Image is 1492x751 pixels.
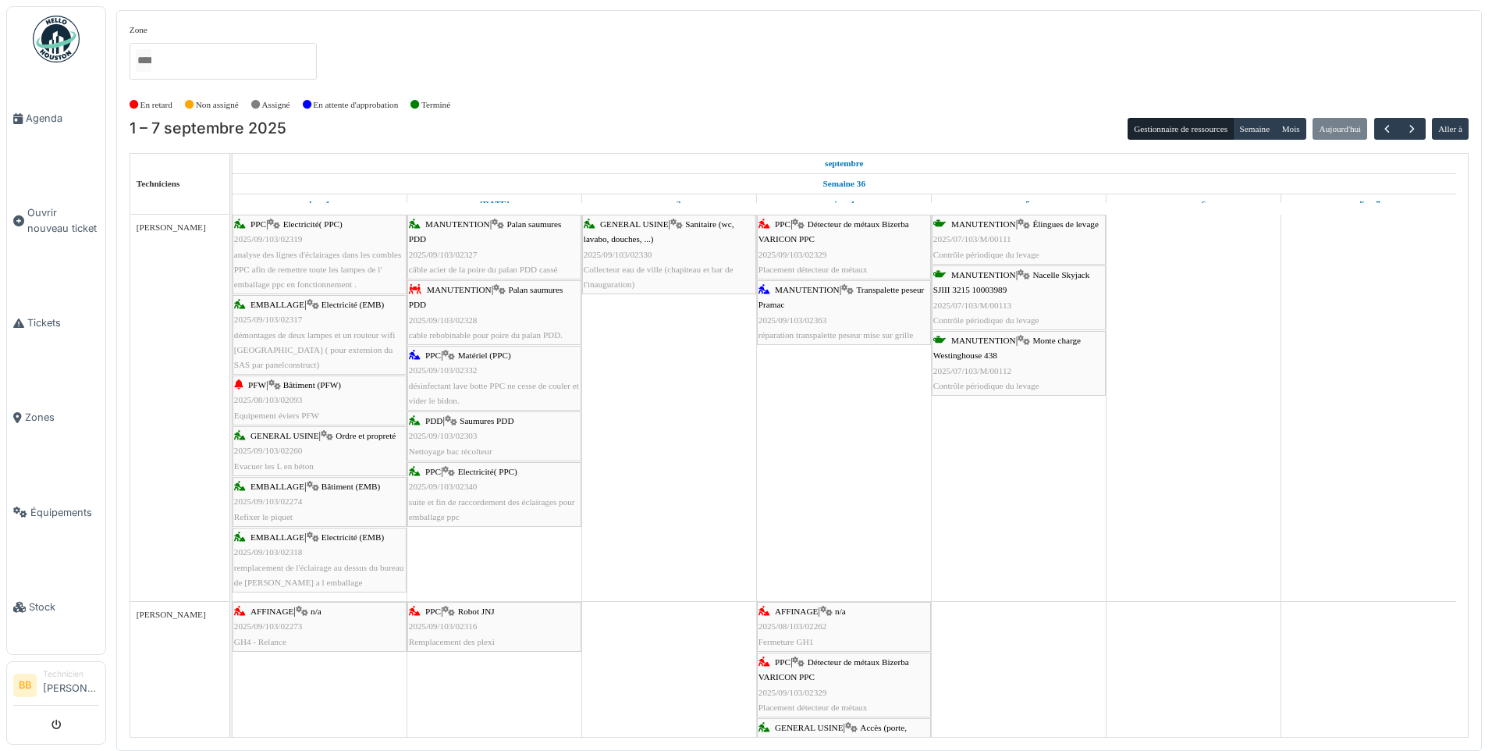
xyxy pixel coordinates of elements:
[758,655,929,715] div: |
[409,637,495,646] span: Remplacement des plexi
[29,600,99,614] span: Stock
[196,98,239,112] label: Non assigné
[262,98,290,112] label: Assigné
[234,250,402,289] span: analyse des lignes d'éclairages dans les combles PPC afin de remettre toute les lampes de l' emba...
[1004,194,1034,214] a: 5 septembre 2025
[409,497,575,521] span: suite et fin de raccordement des éclairages pour emballage ppc
[234,479,405,525] div: |
[460,416,513,425] span: Saumures PDD
[1432,118,1469,140] button: Aller à
[234,378,405,423] div: |
[26,111,99,126] span: Agenda
[234,297,405,372] div: |
[409,381,579,405] span: désinfectant lave botte PPC ne cesse de couler et vider le bidon.
[933,366,1011,375] span: 2025/07/103/M/00112
[409,604,580,650] div: |
[1032,219,1099,229] span: Élingues de levage
[409,414,580,459] div: |
[248,380,266,390] span: PFW
[933,268,1104,328] div: |
[43,668,99,680] div: Technicien
[476,194,513,214] a: 2 septembre 2025
[427,285,492,294] span: MANUTENTION
[758,265,867,274] span: Placement détecteur de métaux
[25,410,99,425] span: Zones
[600,219,669,229] span: GENERAL USINE
[234,429,405,474] div: |
[758,283,929,343] div: |
[250,607,293,616] span: AFFINAGE
[1313,118,1367,140] button: Aujourd'hui
[136,49,151,72] input: Tous
[409,482,478,491] span: 2025/09/103/02340
[584,250,652,259] span: 2025/09/103/02330
[409,217,580,277] div: |
[758,217,929,277] div: |
[775,219,790,229] span: PPC
[758,688,827,697] span: 2025/09/103/02329
[234,330,396,369] span: démontages de deux lampes et un routeur wifi [GEOGRAPHIC_DATA] ( pour extension du SAS par panelc...
[321,482,381,491] span: Bâtiment (EMB)
[234,497,303,506] span: 2025/09/103/02274
[775,607,818,616] span: AFFINAGE
[234,547,303,557] span: 2025/09/103/02318
[250,219,266,229] span: PPC
[234,461,314,471] span: Evacuer les L en béton
[425,416,442,425] span: PDD
[137,610,206,619] span: [PERSON_NAME]
[775,285,840,294] span: MANUTENTION
[821,154,868,173] a: 1 septembre 2025
[7,71,105,166] a: Agenda
[758,621,827,631] span: 2025/08/103/02262
[933,315,1039,325] span: Contrôle périodique du levage
[283,219,343,229] span: Electricité( PPC)
[305,194,334,214] a: 1 septembre 2025
[654,194,684,214] a: 3 septembre 2025
[1275,118,1306,140] button: Mois
[933,234,1011,244] span: 2025/07/103/M/00111
[1178,194,1210,214] a: 6 septembre 2025
[421,98,450,112] label: Terminé
[458,351,511,360] span: Matériel (PPC)
[7,560,105,654] a: Stock
[234,395,303,404] span: 2025/08/103/02093
[321,300,384,309] span: Electricité (EMB)
[1399,118,1425,141] button: Suivant
[425,467,441,476] span: PPC
[234,563,404,587] span: remplacement de l'éclairage au dessus du bureau de [PERSON_NAME] a l emballage
[758,219,909,244] span: Détecteur de métaux Bizerba VARICON PPC
[250,431,319,440] span: GENERAL USINE
[775,657,790,667] span: PPC
[425,351,441,360] span: PPC
[140,98,172,112] label: En retard
[33,16,80,62] img: Badge_color-CXgf-gQk.svg
[7,166,105,276] a: Ouvrir nouveau ticket
[234,512,293,521] span: Refixer le piquet
[830,194,858,214] a: 4 septembre 2025
[951,336,1016,345] span: MANUTENTION
[250,300,304,309] span: EMBALLAGE
[250,532,304,542] span: EMBALLAGE
[584,217,755,292] div: |
[234,217,405,292] div: |
[933,217,1104,262] div: |
[933,381,1039,390] span: Contrôle périodique du levage
[234,315,303,324] span: 2025/09/103/02317
[1128,118,1234,140] button: Gestionnaire de ressources
[758,330,914,340] span: réparation transpalette peseur mise sur grille
[819,174,869,194] a: Semaine 36
[13,674,37,697] li: BB
[250,482,304,491] span: EMBALLAGE
[43,668,99,702] li: [PERSON_NAME]
[425,219,490,229] span: MANUTENTION
[951,270,1016,279] span: MANUTENTION
[458,467,517,476] span: Electricité( PPC)
[27,205,99,235] span: Ouvrir nouveau ticket
[425,607,441,616] span: PPC
[933,250,1039,259] span: Contrôle périodique du levage
[234,411,319,420] span: Equipement éviers PFW
[137,179,180,188] span: Techniciens
[1233,118,1276,140] button: Semaine
[130,23,147,37] label: Zone
[409,265,558,274] span: câble acier de la poire du palan PDD cassé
